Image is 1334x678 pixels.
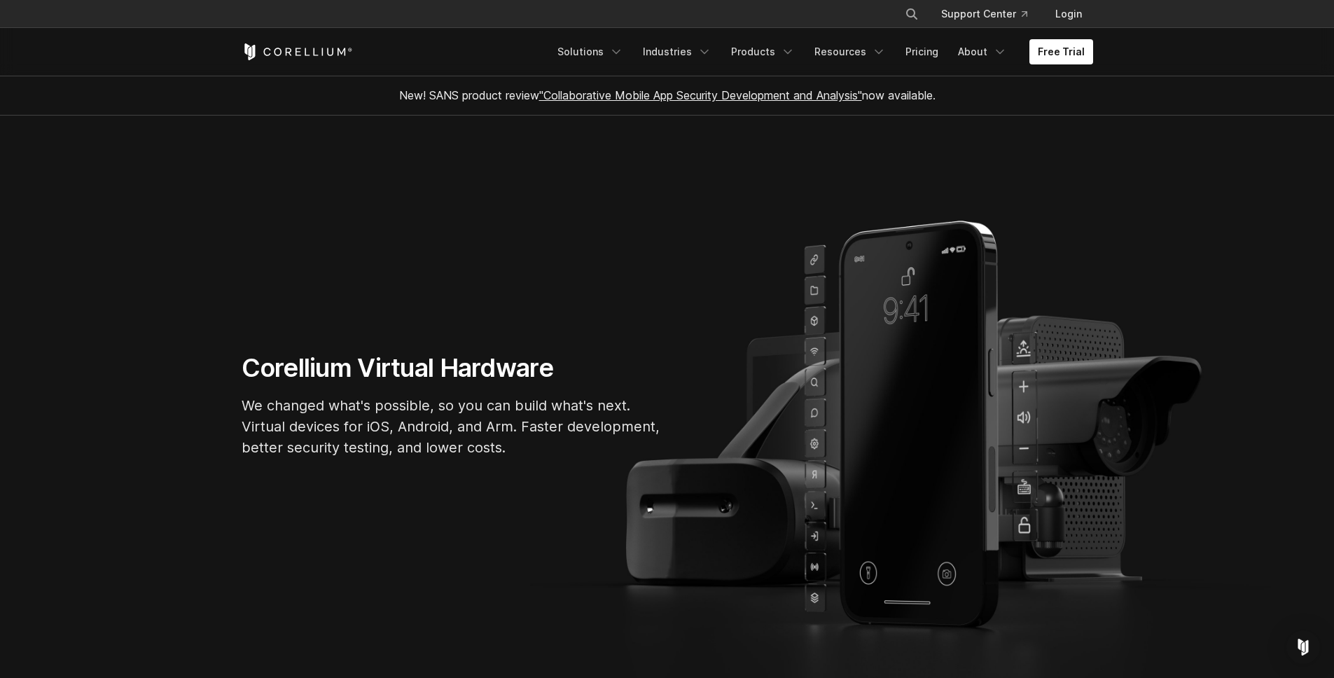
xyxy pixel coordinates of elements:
a: Industries [634,39,720,64]
span: New! SANS product review now available. [399,88,936,102]
a: Pricing [897,39,947,64]
a: Support Center [930,1,1038,27]
div: Navigation Menu [549,39,1093,64]
h1: Corellium Virtual Hardware [242,352,662,384]
a: "Collaborative Mobile App Security Development and Analysis" [539,88,862,102]
div: Open Intercom Messenger [1286,630,1320,664]
button: Search [899,1,924,27]
div: Navigation Menu [888,1,1093,27]
a: Corellium Home [242,43,353,60]
a: Products [723,39,803,64]
a: Solutions [549,39,632,64]
a: About [950,39,1015,64]
a: Resources [806,39,894,64]
p: We changed what's possible, so you can build what's next. Virtual devices for iOS, Android, and A... [242,395,662,458]
a: Free Trial [1029,39,1093,64]
a: Login [1044,1,1093,27]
